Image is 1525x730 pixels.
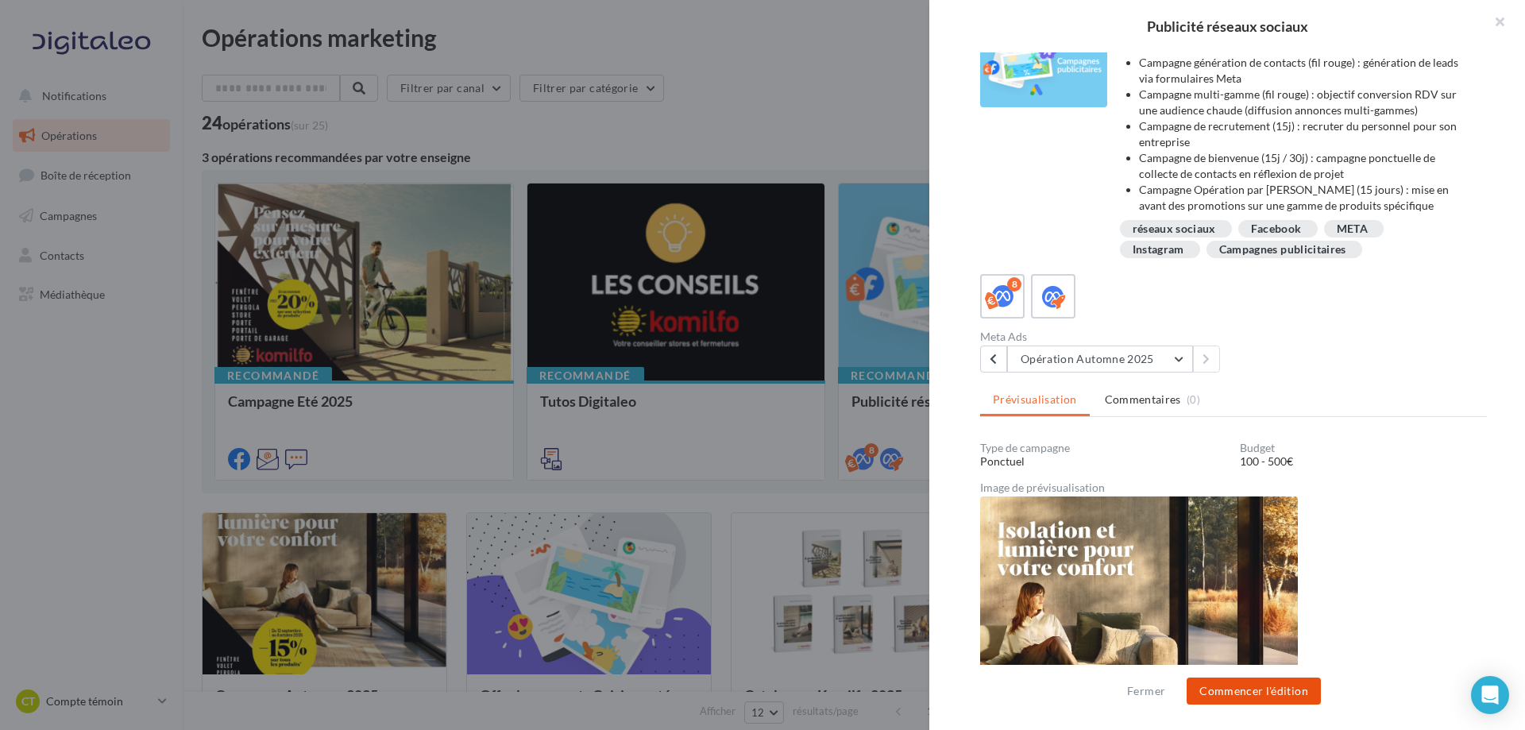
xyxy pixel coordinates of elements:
[1139,150,1475,182] li: Campagne de bienvenue (15j / 30j) : campagne ponctuelle de collecte de contacts en réflexion de p...
[980,442,1227,454] div: Type de campagne
[955,19,1500,33] div: Publicité réseaux sociaux
[1133,223,1216,235] div: réseaux sociaux
[980,331,1227,342] div: Meta Ads
[1187,393,1200,406] span: (0)
[1251,223,1302,235] div: Facebook
[980,454,1227,469] div: Ponctuel
[1007,346,1193,373] button: Opération Automne 2025
[1121,682,1172,701] button: Fermer
[1105,392,1181,407] span: Commentaires
[1139,182,1475,214] li: Campagne Opération par [PERSON_NAME] (15 jours) : mise en avant des promotions sur une gamme de p...
[1139,87,1475,118] li: Campagne multi-gamme (fil rouge) : objectif conversion RDV sur une audience chaude (diffusion ann...
[1007,277,1021,292] div: 8
[1240,454,1487,469] div: 100 - 500€
[1337,223,1368,235] div: META
[1219,244,1346,256] div: Campagnes publicitaires
[1133,244,1184,256] div: Instagram
[1139,118,1475,150] li: Campagne de recrutement (15j) : recruter du personnel pour son entreprise
[1139,55,1475,87] li: Campagne génération de contacts (fil rouge) : génération de leads via formulaires Meta
[1471,676,1509,714] div: Open Intercom Messenger
[980,482,1487,493] div: Image de prévisualisation
[1240,442,1487,454] div: Budget
[1187,678,1321,705] button: Commencer l'édition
